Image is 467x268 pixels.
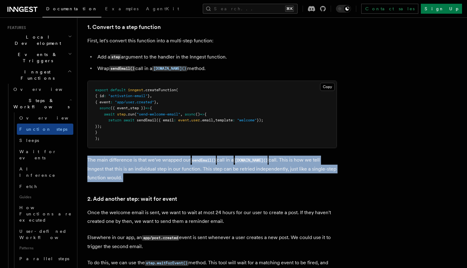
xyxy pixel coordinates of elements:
span: } [148,94,150,98]
span: ); [95,136,100,141]
span: : [110,100,113,104]
span: Parallel steps [19,256,69,261]
span: sendEmail [137,118,156,122]
span: user [191,118,200,122]
span: Function steps [19,127,67,132]
span: template [215,118,233,122]
span: : [174,118,176,122]
span: How Functions are executed [19,205,72,223]
span: Patterns [17,243,73,253]
a: step.waitForEvent() [145,260,188,266]
button: Local Development [5,31,73,49]
span: default [110,88,126,92]
span: Fetch [19,184,37,189]
button: Events & Triggers [5,49,73,66]
span: "activation-email" [108,94,148,98]
code: step.waitForEvent() [145,261,188,266]
span: await [124,118,134,122]
span: .email [200,118,213,122]
span: User-defined Workflows [19,229,75,240]
span: () [196,112,200,116]
span: step [117,112,126,116]
span: }); [257,118,263,122]
a: Examples [101,2,142,17]
a: Sleeps [17,135,73,146]
a: User-defined Workflows [17,226,73,243]
a: 1. Convert to a step function [87,23,161,31]
a: Overview [11,84,73,95]
code: app/post.created [142,235,179,241]
span: { [204,112,207,116]
button: Steps & Workflows [11,95,73,112]
span: "app/user.created" [115,100,154,104]
span: , [180,112,182,116]
span: => [145,106,150,110]
span: Steps & Workflows [11,97,70,110]
span: .createFunction [143,88,176,92]
code: step [110,54,121,60]
code: [DOMAIN_NAME]() [152,66,187,71]
span: , [150,94,152,98]
span: async [100,106,110,110]
a: AI Inference [17,163,73,181]
span: : [233,118,235,122]
span: } [154,100,156,104]
span: inngest [128,88,143,92]
span: , [213,118,215,122]
span: : [104,94,106,98]
a: How Functions are executed [17,202,73,226]
span: AgentKit [146,6,179,11]
span: ( [134,112,137,116]
span: { event [95,100,110,104]
li: Add a argument to the handler in the Inngest function. [95,53,337,62]
span: await [104,112,115,116]
span: Documentation [46,6,98,11]
span: "send-welcome-email" [137,112,180,116]
a: Wait for events [17,146,73,163]
span: Guides [17,192,73,202]
span: Examples [105,6,139,11]
button: Inngest Functions [5,66,73,84]
span: Features [5,25,26,30]
span: . [189,118,191,122]
span: Overview [13,87,78,92]
span: Local Development [5,34,68,46]
span: Overview [19,115,84,120]
span: .run [126,112,134,116]
a: Overview [17,112,73,124]
span: async [185,112,196,116]
a: AgentKit [142,2,183,17]
code: sendEmail() [109,66,135,71]
span: Events & Triggers [5,51,68,64]
a: [DOMAIN_NAME]() [152,65,187,71]
span: Inngest Functions [5,69,67,81]
a: Fetch [17,181,73,192]
span: }); [95,124,102,129]
a: Parallel steps [17,253,73,264]
a: Documentation [42,2,101,17]
span: export [95,88,108,92]
span: , [156,100,158,104]
span: return [108,118,121,122]
span: Wait for events [19,149,56,160]
span: } [95,130,97,134]
span: , [128,106,130,110]
code: [DOMAIN_NAME]() [234,158,269,163]
span: { [150,106,152,110]
a: Contact sales [361,4,418,14]
a: Function steps [17,124,73,135]
span: step }) [130,106,145,110]
li: Wrap call in a method. [95,64,337,73]
span: ({ email [156,118,174,122]
button: Toggle dark mode [336,5,351,12]
span: "welcome" [237,118,257,122]
button: Search...⌘K [203,4,298,14]
span: ({ event [110,106,128,110]
p: Once the welcome email is sent, we want to wait at most 24 hours for our user to create a post. I... [87,208,337,226]
span: ( [176,88,178,92]
a: 2. Add another step: wait for event [87,195,177,203]
span: AI Inference [19,167,56,178]
code: sendEmail() [191,158,217,163]
p: Elsewhere in our app, an event is sent whenever a user creates a new post. We could use it to tri... [87,233,337,251]
span: { id [95,94,104,98]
